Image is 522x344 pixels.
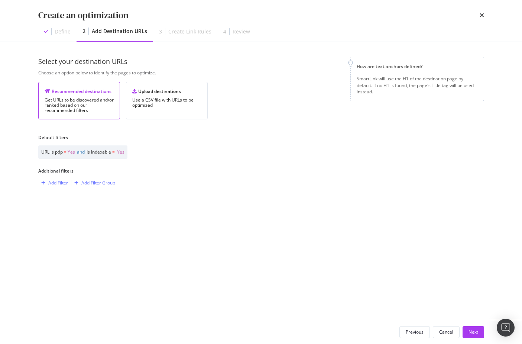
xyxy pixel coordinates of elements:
[117,149,124,155] span: Yes
[497,319,515,337] div: Open Intercom Messenger
[81,180,115,186] div: Add Filter Group
[82,28,85,35] div: 2
[223,28,226,35] div: 4
[112,149,115,155] span: =
[159,28,162,35] div: 3
[38,134,68,141] label: Default filters
[433,326,460,338] button: Cancel
[92,28,147,35] div: Add Destination URLs
[357,63,478,70] div: How are text anchors defined?
[87,149,111,155] span: Is Indexable
[68,149,75,155] span: Yes
[38,9,129,22] div: Create an optimization
[55,28,71,35] div: Define
[71,179,115,187] button: Add Filter Group
[439,329,453,335] div: Cancel
[64,149,67,155] span: =
[38,179,68,187] button: Add Filter
[45,88,114,94] div: Recommended destinations
[77,149,85,155] span: and
[38,70,344,76] div: Choose an option below to identify the pages to optimize.
[406,329,424,335] div: Previous
[463,326,484,338] button: Next
[41,149,63,155] span: URL is pdp
[45,97,114,113] div: Get URLs to be discovered and/or ranked based on our recommended filters
[38,57,344,67] div: Select your destination URLs
[357,75,478,94] div: SmartLink will use the H1 of the destination page by default. If no H1 is found, the page's Title...
[132,88,201,94] div: Upload destinations
[399,326,430,338] button: Previous
[48,180,68,186] div: Add Filter
[468,329,478,335] div: Next
[233,28,250,35] div: Review
[480,9,484,22] div: times
[38,168,74,174] label: Additional filters
[132,97,201,108] div: Use a CSV file with URLs to be optimized
[168,28,211,35] div: Create Link Rules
